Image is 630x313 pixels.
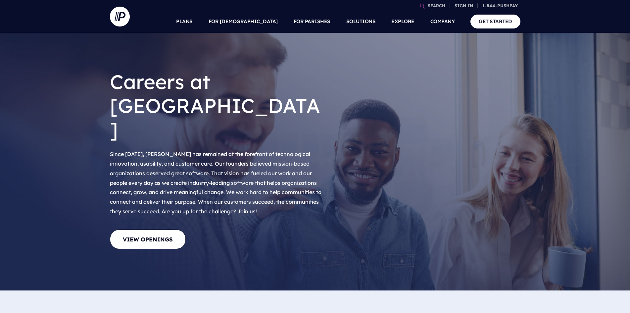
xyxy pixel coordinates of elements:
a: GET STARTED [470,15,520,28]
a: FOR PARISHES [294,10,330,33]
span: Since [DATE], [PERSON_NAME] has remained at the forefront of technological innovation, usability,... [110,151,321,215]
a: FOR [DEMOGRAPHIC_DATA] [209,10,278,33]
a: COMPANY [430,10,455,33]
h1: Careers at [GEOGRAPHIC_DATA] [110,65,325,147]
a: PLANS [176,10,193,33]
a: View Openings [110,230,186,249]
a: SOLUTIONS [346,10,376,33]
a: EXPLORE [391,10,414,33]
